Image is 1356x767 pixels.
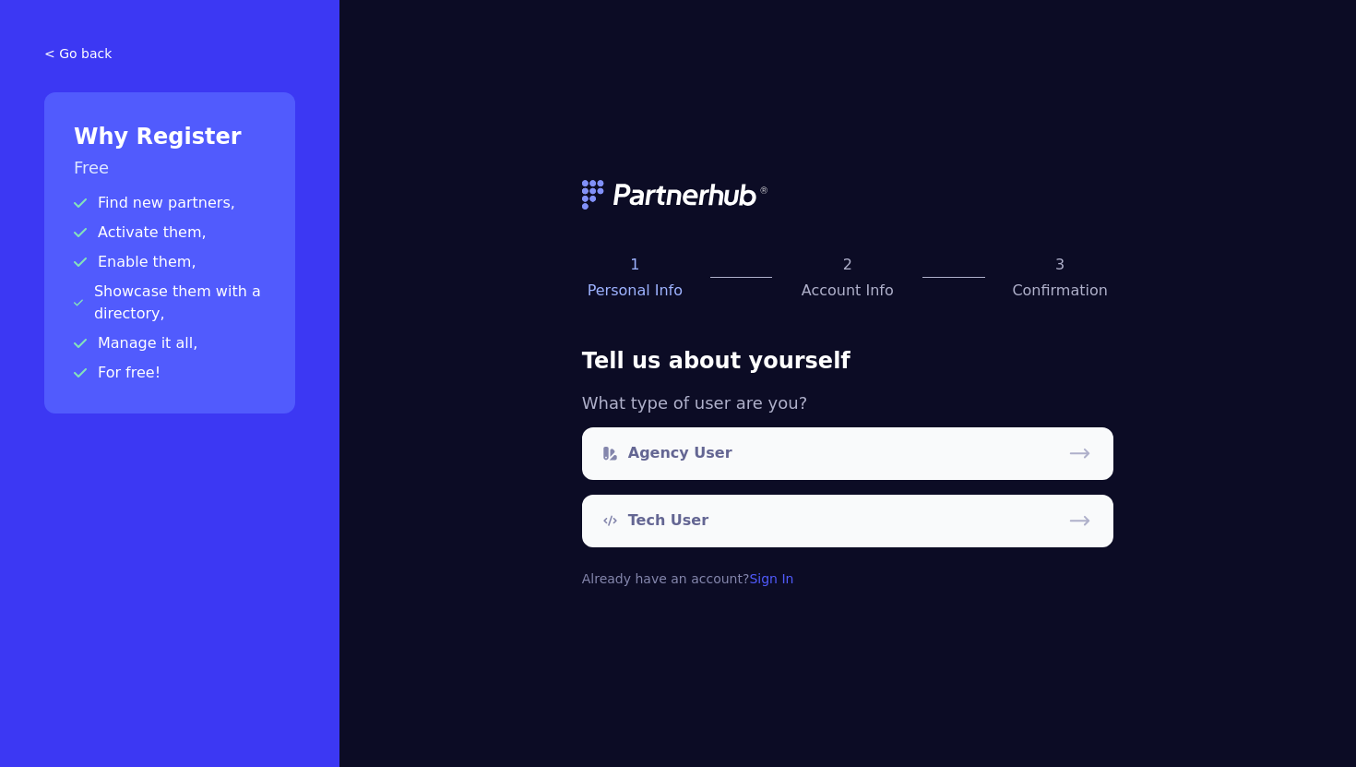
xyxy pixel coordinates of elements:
[74,122,266,151] h2: Why Register
[74,251,266,273] p: Enable them,
[582,427,1113,480] a: Agency User
[582,180,770,210] img: logo
[582,280,688,302] p: Personal Info
[582,254,688,276] p: 1
[44,44,295,63] a: < Go back
[74,281,266,325] p: Showcase them with a directory,
[582,390,1113,416] h5: What type of user are you?
[1007,254,1113,276] p: 3
[74,155,266,181] h3: Free
[74,222,266,244] p: Activate them,
[628,442,732,464] p: Agency User
[582,569,1113,588] p: Already have an account?
[1007,280,1113,302] p: Confirmation
[794,280,900,302] p: Account Info
[749,571,793,586] a: Sign In
[74,332,266,354] p: Manage it all,
[582,346,1113,376] h3: Tell us about yourself
[74,192,266,214] p: Find new partners,
[794,254,900,276] p: 2
[74,362,266,384] p: For free!
[582,495,1113,547] a: Tech User
[628,509,708,532] p: Tech User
